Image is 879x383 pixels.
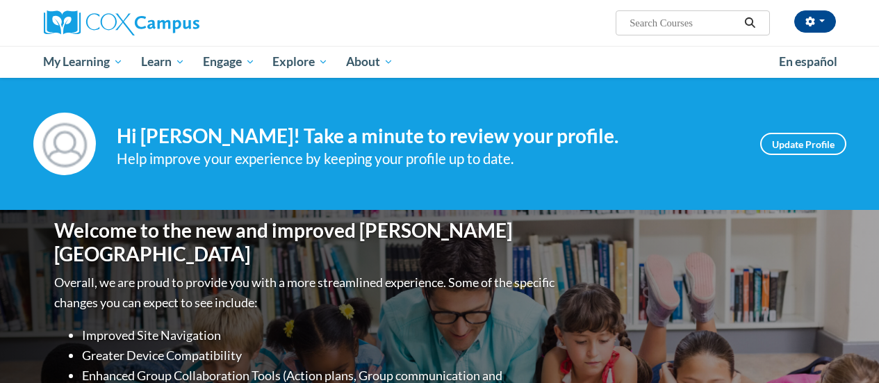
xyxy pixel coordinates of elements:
input: Search Courses [628,15,739,31]
span: En español [779,54,837,69]
a: My Learning [35,46,133,78]
img: Profile Image [33,113,96,175]
p: Overall, we are proud to provide you with a more streamlined experience. Some of the specific cha... [54,272,558,313]
button: Search [739,15,760,31]
span: My Learning [43,54,123,70]
span: Learn [141,54,185,70]
span: About [346,54,393,70]
a: About [337,46,402,78]
h1: Welcome to the new and improved [PERSON_NAME][GEOGRAPHIC_DATA] [54,219,558,266]
img: Cox Campus [44,10,199,35]
a: Explore [263,46,337,78]
div: Help improve your experience by keeping your profile up to date. [117,147,739,170]
a: Update Profile [760,133,846,155]
a: En español [770,47,846,76]
button: Account Settings [794,10,836,33]
li: Greater Device Compatibility [82,345,558,366]
span: Engage [203,54,255,70]
div: Main menu [33,46,846,78]
a: Cox Campus [44,10,294,35]
h4: Hi [PERSON_NAME]! Take a minute to review your profile. [117,124,739,148]
a: Engage [194,46,264,78]
span: Explore [272,54,328,70]
a: Learn [132,46,194,78]
li: Improved Site Navigation [82,325,558,345]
